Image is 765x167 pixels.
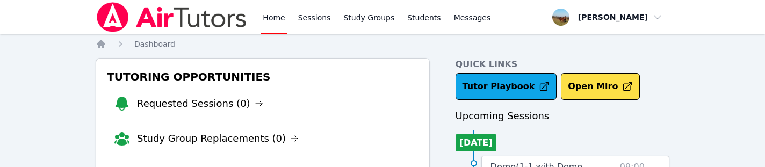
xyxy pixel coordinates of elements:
li: [DATE] [456,134,497,151]
span: Dashboard [134,40,175,48]
a: Tutor Playbook [456,73,557,100]
a: Study Group Replacements (0) [137,131,299,146]
h3: Upcoming Sessions [456,108,669,124]
h4: Quick Links [456,58,669,71]
a: Requested Sessions (0) [137,96,263,111]
button: Open Miro [561,73,640,100]
span: Messages [454,12,491,23]
h3: Tutoring Opportunities [105,67,421,86]
nav: Breadcrumb [96,39,669,49]
a: Dashboard [134,39,175,49]
img: Air Tutors [96,2,248,32]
